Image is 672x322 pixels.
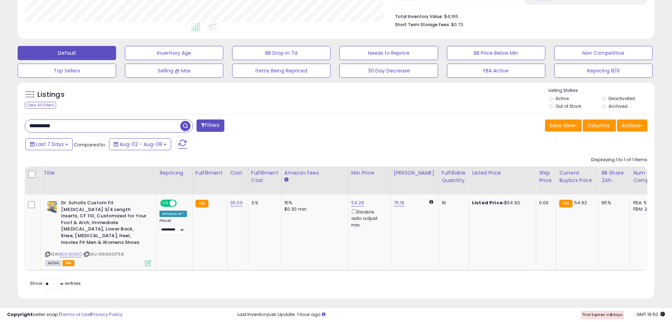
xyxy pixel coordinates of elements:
[633,206,656,212] div: FBM: 2
[610,312,612,317] b: 2
[587,122,610,129] span: Columns
[633,169,659,184] div: Num of Comp.
[7,311,122,318] div: seller snap | |
[60,251,82,257] a: B003E11SEO
[251,200,276,206] div: 3.9
[18,46,116,60] button: Default
[195,169,224,177] div: Fulfillment
[91,311,122,318] a: Privacy Policy
[284,177,289,183] small: Amazon Fees.
[37,90,65,100] h5: Listings
[351,199,364,206] a: 54.29
[582,312,623,317] span: Trial Expires in days
[609,103,628,109] label: Archived
[196,119,224,132] button: Filters
[556,95,569,101] label: Active
[472,200,531,206] div: $54.92
[539,169,553,184] div: Ship Price
[195,200,208,207] small: FBA
[161,200,170,206] span: ON
[395,12,642,20] li: $4,165
[232,64,331,78] button: Items Being Repriced
[62,260,74,266] span: FBA
[559,200,572,207] small: FBA
[159,211,187,217] div: Amazon AI *
[339,64,438,78] button: 30 Day Decrease
[45,200,151,265] div: ASIN:
[74,141,106,148] span: Compared to:
[284,206,343,212] div: $0.30 min
[251,169,278,184] div: Fulfillment Cost
[30,280,81,287] span: Show: entries
[159,218,187,234] div: Preset:
[545,119,582,131] button: Save View
[395,13,443,19] b: Total Inventory Value:
[394,169,436,177] div: [PERSON_NAME]
[18,64,116,78] button: Top Sellers
[549,87,654,94] p: Listing States:
[591,157,647,163] div: Displaying 1 to 1 of 1 items
[451,21,463,28] span: $0.73
[559,169,595,184] div: Current Buybox Price
[351,208,385,228] div: Disable auto adjust min
[339,46,438,60] button: Needs to Reprice
[442,200,464,206] div: 16
[394,199,405,206] a: 75.19
[554,64,653,78] button: Repricing 8/6
[36,141,64,148] span: Last 7 Days
[109,138,171,150] button: Aug-02 - Aug-08
[601,200,625,206] div: 95%
[232,46,331,60] button: BB Drop in 7d
[60,311,90,318] a: Terms of Use
[395,22,450,28] b: Short Term Storage Fees:
[472,169,533,177] div: Listed Price
[25,138,73,150] button: Last 7 Days
[472,199,504,206] b: Listed Price:
[125,64,223,78] button: Selling @ Max
[609,95,635,101] label: Deactivated
[125,46,223,60] button: Inventory Age
[636,311,665,318] span: 2025-08-16 19:50 GMT
[176,200,187,206] span: OFF
[574,199,587,206] span: 54.92
[45,260,61,266] span: All listings currently available for purchase on Amazon
[61,200,147,247] b: Dr. Scholls Custom Fit [MEDICAL_DATA] 3/4 Length Inserts, CF 110, Customized for Your Foot & Arch...
[583,119,616,131] button: Columns
[7,311,33,318] strong: Copyright
[633,200,656,206] div: FBA: 5
[554,46,653,60] button: Non Competitive
[284,169,345,177] div: Amazon Fees
[284,200,343,206] div: 15%
[447,64,545,78] button: FBA Active
[45,200,59,214] img: 4118fPW0BYL._SL40_.jpg
[442,169,466,184] div: Fulfillable Quantity
[83,251,124,257] span: | SKU: 1066923758
[601,169,627,184] div: BB Share 24h.
[230,169,245,177] div: Cost
[617,119,647,131] button: Actions
[539,200,551,206] div: 0.00
[120,141,162,148] span: Aug-02 - Aug-08
[447,46,545,60] button: BB Price Below Min
[159,169,189,177] div: Repricing
[43,169,153,177] div: Title
[556,103,581,109] label: Out of Stock
[237,311,665,318] div: Last InventoryLab Update: 1 hour ago.
[351,169,388,177] div: Min Price
[230,199,243,206] a: 35.00
[25,102,56,109] div: Clear All Filters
